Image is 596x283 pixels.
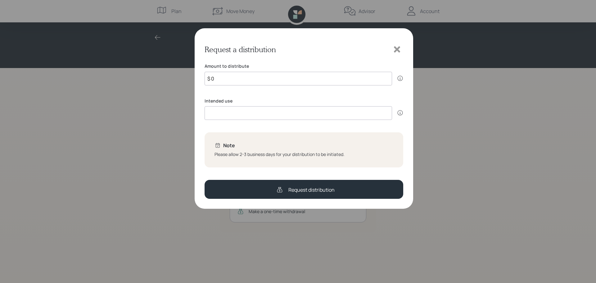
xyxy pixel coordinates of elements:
[288,186,335,194] div: Request distribution
[205,63,403,69] label: Amount to distribute
[205,45,276,54] h3: Request a distribution
[205,180,403,199] button: Request distribution
[205,98,403,104] label: Intended use
[223,143,235,148] h5: Note
[214,151,393,157] div: Please allow 2-3 business days for your distribution to be initiated.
